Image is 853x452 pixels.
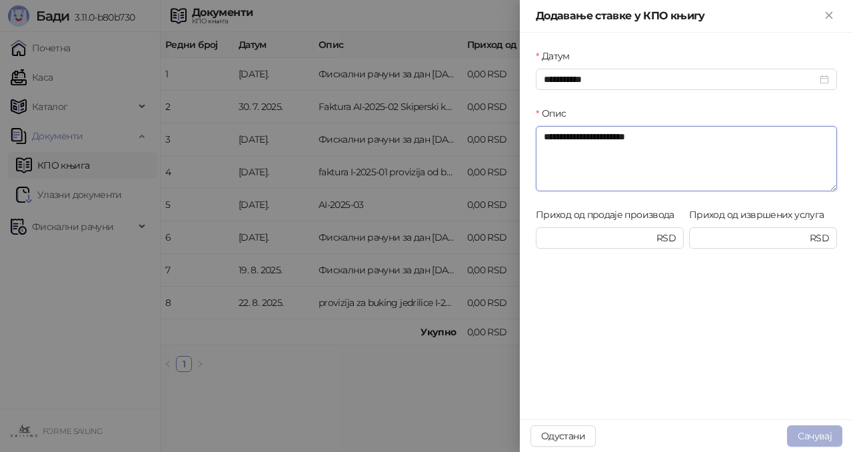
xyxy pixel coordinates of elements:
input: Приход од извршених услуга [697,231,807,245]
input: Приход од продаје производа [544,231,654,245]
span: RSD [656,231,676,245]
button: Сачувај [787,425,842,447]
label: Опис [536,106,574,121]
input: Датум [544,72,817,87]
textarea: Опис [536,126,837,191]
button: Close [821,8,837,24]
span: RSD [810,231,829,245]
label: Приход од продаје производа [536,207,682,222]
button: Одустани [530,425,596,447]
div: Додавање ставке у КПО књигу [536,8,821,24]
label: Приход од извршених услуга [689,207,832,222]
label: Датум [536,49,578,63]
